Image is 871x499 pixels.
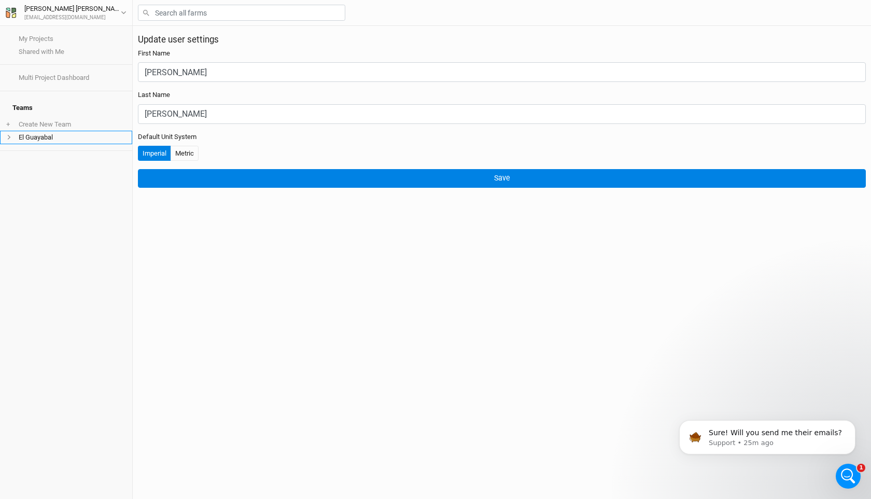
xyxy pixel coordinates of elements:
h2: Update user settings [138,34,866,45]
div: [PERSON_NAME] [PERSON_NAME] [24,4,121,14]
button: Metric [171,146,199,161]
button: Save [138,169,866,187]
button: [PERSON_NAME] [PERSON_NAME][EMAIL_ADDRESS][DOMAIN_NAME] [5,3,127,22]
label: First Name [138,49,170,58]
h4: Teams [6,98,126,118]
label: Default Unit System [138,132,196,142]
input: Search all farms [138,5,345,21]
input: First name [138,62,866,82]
button: Imperial [138,146,171,161]
iframe: Intercom notifications message [664,398,871,471]
iframe: Intercom live chat [836,464,861,489]
div: [EMAIL_ADDRESS][DOMAIN_NAME] [24,14,121,22]
input: Last name [138,104,866,124]
label: Last Name [138,90,170,100]
span: + [6,120,10,129]
span: 1 [857,464,865,472]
